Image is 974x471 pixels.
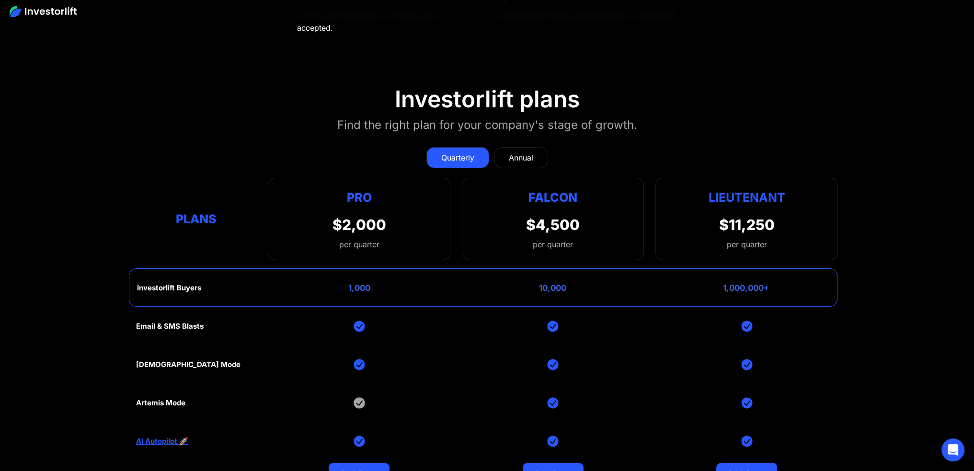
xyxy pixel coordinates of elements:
[941,438,964,461] div: Open Intercom Messenger
[528,188,577,207] div: Falcon
[509,152,533,163] div: Annual
[136,210,256,229] div: Plans
[539,283,566,293] div: 10,000
[332,239,386,250] div: per quarter
[136,322,204,331] div: Email & SMS Blasts
[533,239,573,250] div: per quarter
[709,190,785,205] strong: Lieutenant
[723,283,769,293] div: 1,000,000+
[137,284,201,292] div: Investorlift Buyers
[332,188,386,207] div: Pro
[136,399,185,407] div: Artemis Mode
[441,152,474,163] div: Quarterly
[719,216,775,233] div: $11,250
[526,216,580,233] div: $4,500
[348,283,370,293] div: 1,000
[727,239,767,250] div: per quarter
[136,437,188,446] a: AI Autopilot 🚀
[337,116,637,134] div: Find the right plan for your company's stage of growth.
[395,85,580,113] div: Investorlift plans
[332,216,386,233] div: $2,000
[136,360,241,369] div: [DEMOGRAPHIC_DATA] Mode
